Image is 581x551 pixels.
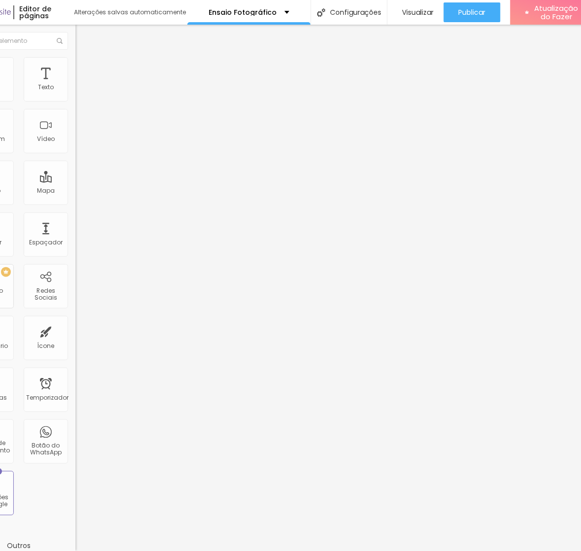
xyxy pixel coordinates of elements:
font: Temporizador [26,393,69,402]
font: Ícone [37,342,55,350]
font: Editor de páginas [19,4,51,21]
font: Mapa [37,186,55,195]
font: Ensaio Fotográfico [209,7,277,17]
img: Ícone [57,38,63,44]
font: Visualizar [402,7,434,17]
font: Publicar [459,7,486,17]
font: Configurações [330,7,382,17]
img: Ícone [317,8,326,17]
button: Visualizar [388,2,444,22]
font: Alterações salvas automaticamente [74,8,186,16]
font: Atualização do Fazer [535,3,579,22]
font: Botão do WhatsApp [30,442,62,457]
font: Espaçador [29,238,63,246]
font: Outros [7,541,31,551]
font: Texto [38,83,54,91]
font: Redes Sociais [35,286,57,302]
font: Vídeo [37,135,55,143]
button: Publicar [444,2,501,22]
